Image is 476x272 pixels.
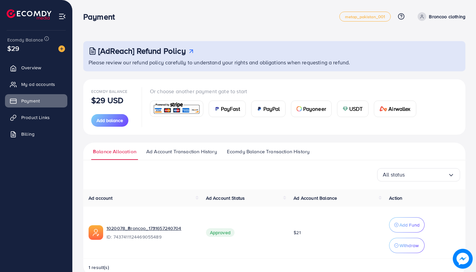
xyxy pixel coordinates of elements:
[93,148,136,155] span: Balance Allocation
[106,225,195,232] a: 1020078_Broncoo_1731657240704
[345,15,385,19] span: metap_pakistan_001
[389,238,425,253] button: Withdraw
[251,101,286,117] a: cardPayPal
[349,105,363,113] span: USDT
[58,45,65,52] img: image
[206,228,235,237] span: Approved
[7,43,19,53] span: $29
[209,101,246,117] a: cardPayFast
[399,241,419,249] p: Withdraw
[453,249,473,269] img: image
[379,106,387,111] img: card
[21,81,55,88] span: My ad accounts
[399,221,420,229] p: Add Fund
[303,105,326,113] span: Payoneer
[89,225,103,240] img: ic-ads-acc.e4c84228.svg
[98,46,186,56] h3: [AdReach] Refund Policy
[294,229,301,236] span: $21
[91,96,123,104] p: $29 USD
[257,106,262,111] img: card
[21,114,50,121] span: Product Links
[405,170,448,180] input: Search for option
[91,114,128,127] button: Add balance
[5,127,67,141] a: Billing
[221,105,240,113] span: PayFast
[294,195,337,201] span: Ad Account Balance
[5,111,67,124] a: Product Links
[97,117,123,124] span: Add balance
[374,101,416,117] a: cardAirwallex
[21,98,40,104] span: Payment
[106,225,195,240] div: <span class='underline'>1020078_Broncoo_1731657240704</span></br>7437411124469055489
[146,148,217,155] span: Ad Account Transaction History
[389,217,425,233] button: Add Fund
[89,264,109,271] span: 1 result(s)
[152,102,201,116] img: card
[106,234,195,240] span: ID: 7437411124469055489
[339,12,391,22] a: metap_pakistan_001
[389,195,402,201] span: Action
[377,168,460,181] div: Search for option
[89,58,461,66] p: Please review our refund policy carefully to understand your rights and obligations when requesti...
[388,105,410,113] span: Airwallex
[89,195,113,201] span: Ad account
[337,101,369,117] a: cardUSDT
[150,87,422,95] p: Or choose another payment gate to start
[5,78,67,91] a: My ad accounts
[91,89,127,94] span: Ecomdy Balance
[214,106,220,111] img: card
[21,64,41,71] span: Overview
[291,101,332,117] a: cardPayoneer
[7,9,51,20] img: logo
[21,131,34,137] span: Billing
[383,170,405,180] span: All status
[5,61,67,74] a: Overview
[343,106,348,111] img: card
[58,13,66,20] img: menu
[7,36,43,43] span: Ecomdy Balance
[5,94,67,107] a: Payment
[297,106,302,111] img: card
[150,101,203,117] a: card
[263,105,280,113] span: PayPal
[206,195,245,201] span: Ad Account Status
[227,148,309,155] span: Ecomdy Balance Transaction History
[83,12,120,22] h3: Payment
